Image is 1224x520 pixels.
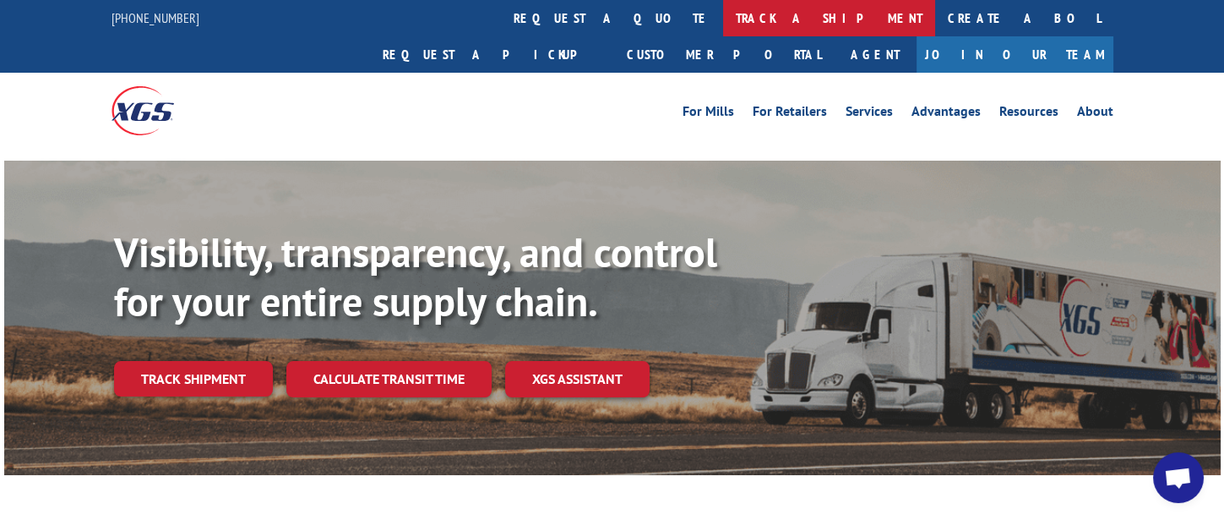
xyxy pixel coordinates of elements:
a: For Retailers [753,105,827,123]
a: Calculate transit time [286,361,492,397]
a: XGS ASSISTANT [505,361,650,397]
b: Visibility, transparency, and control for your entire supply chain. [114,226,717,327]
a: For Mills [683,105,734,123]
a: Track shipment [114,361,273,397]
a: Resources [999,105,1058,123]
a: Services [846,105,893,123]
a: Customer Portal [614,36,834,73]
a: Advantages [911,105,981,123]
a: Join Our Team [917,36,1113,73]
a: [PHONE_NUMBER] [112,9,199,26]
a: Agent [834,36,917,73]
div: Open chat [1153,452,1204,503]
a: Request a pickup [370,36,614,73]
a: About [1077,105,1113,123]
